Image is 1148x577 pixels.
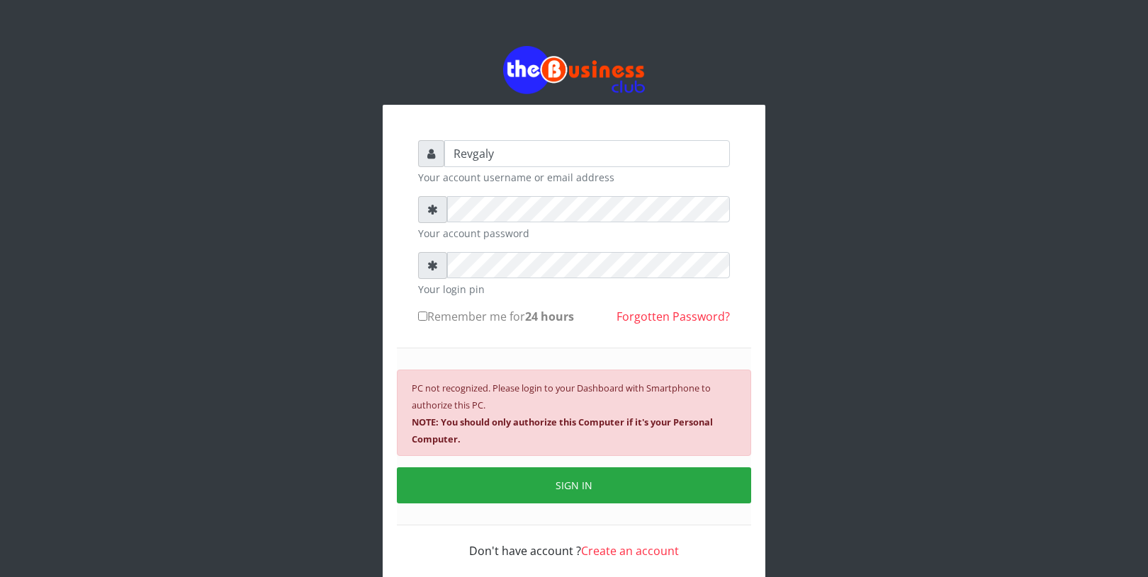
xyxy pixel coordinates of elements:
[581,543,679,559] a: Create an account
[412,382,713,445] small: PC not recognized. Please login to your Dashboard with Smartphone to authorize this PC.
[418,525,730,559] div: Don't have account ?
[397,467,751,503] button: SIGN IN
[418,312,427,321] input: Remember me for24 hours
[418,308,574,325] label: Remember me for
[418,282,730,297] small: Your login pin
[412,416,713,445] b: NOTE: You should only authorize this Computer if it's your Personal Computer.
[444,140,730,167] input: Username or email address
[418,226,730,241] small: Your account password
[617,309,730,324] a: Forgotten Password?
[418,170,730,185] small: Your account username or email address
[525,309,574,324] b: 24 hours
